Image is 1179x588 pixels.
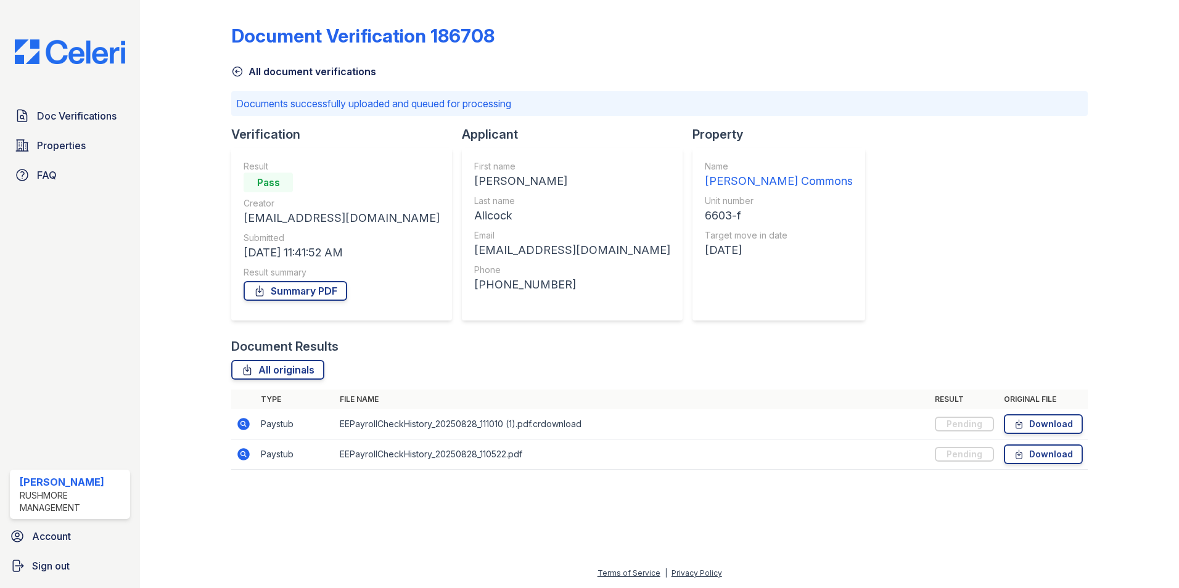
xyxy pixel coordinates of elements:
div: [DATE] [705,242,853,259]
div: Submitted [244,232,440,244]
div: [EMAIL_ADDRESS][DOMAIN_NAME] [474,242,670,259]
td: Paystub [256,409,335,439]
div: Rushmore Management [20,489,125,514]
div: [PERSON_NAME] Commons [705,173,853,190]
td: EEPayrollCheckHistory_20250828_110522.pdf [335,439,930,470]
img: CE_Logo_Blue-a8612792a0a2168367f1c8372b55b34899dd931a85d93a1a3d3e32e68fde9ad4.png [5,39,135,64]
a: FAQ [10,163,130,187]
div: [PERSON_NAME] [20,475,125,489]
div: Unit number [705,195,853,207]
div: Applicant [462,126,692,143]
div: Result summary [244,266,440,279]
div: [PHONE_NUMBER] [474,276,670,293]
div: Result [244,160,440,173]
a: Sign out [5,553,135,578]
p: Documents successfully uploaded and queued for processing [236,96,1083,111]
div: Target move in date [705,229,853,242]
a: Name [PERSON_NAME] Commons [705,160,853,190]
a: Download [1004,444,1083,464]
a: Terms of Service [598,568,660,578]
a: Properties [10,133,130,158]
a: Summary PDF [244,281,347,301]
div: | [665,568,667,578]
div: Pending [935,417,994,431]
a: Privacy Policy [672,568,722,578]
div: Verification [231,126,462,143]
div: [DATE] 11:41:52 AM [244,244,440,261]
div: [EMAIL_ADDRESS][DOMAIN_NAME] [244,210,440,227]
th: Original file [999,390,1088,409]
a: Doc Verifications [10,104,130,128]
span: Properties [37,138,86,153]
th: File name [335,390,930,409]
div: 6603-f [705,207,853,224]
div: Phone [474,264,670,276]
span: Sign out [32,558,70,573]
span: Doc Verifications [37,108,117,123]
div: [PERSON_NAME] [474,173,670,190]
th: Type [256,390,335,409]
div: Last name [474,195,670,207]
div: Name [705,160,853,173]
div: Property [692,126,875,143]
th: Result [930,390,999,409]
td: EEPayrollCheckHistory_20250828_111010 (1).pdf.crdownload [335,409,930,439]
div: Email [474,229,670,242]
div: First name [474,160,670,173]
div: Alicock [474,207,670,224]
div: Pass [244,173,293,192]
div: Document Results [231,338,339,355]
a: All originals [231,360,324,380]
div: Document Verification 186708 [231,25,495,47]
a: All document verifications [231,64,376,79]
a: Download [1004,414,1083,434]
span: Account [32,529,71,544]
a: Account [5,524,135,549]
div: Pending [935,447,994,462]
div: Creator [244,197,440,210]
td: Paystub [256,439,335,470]
span: FAQ [37,168,57,182]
